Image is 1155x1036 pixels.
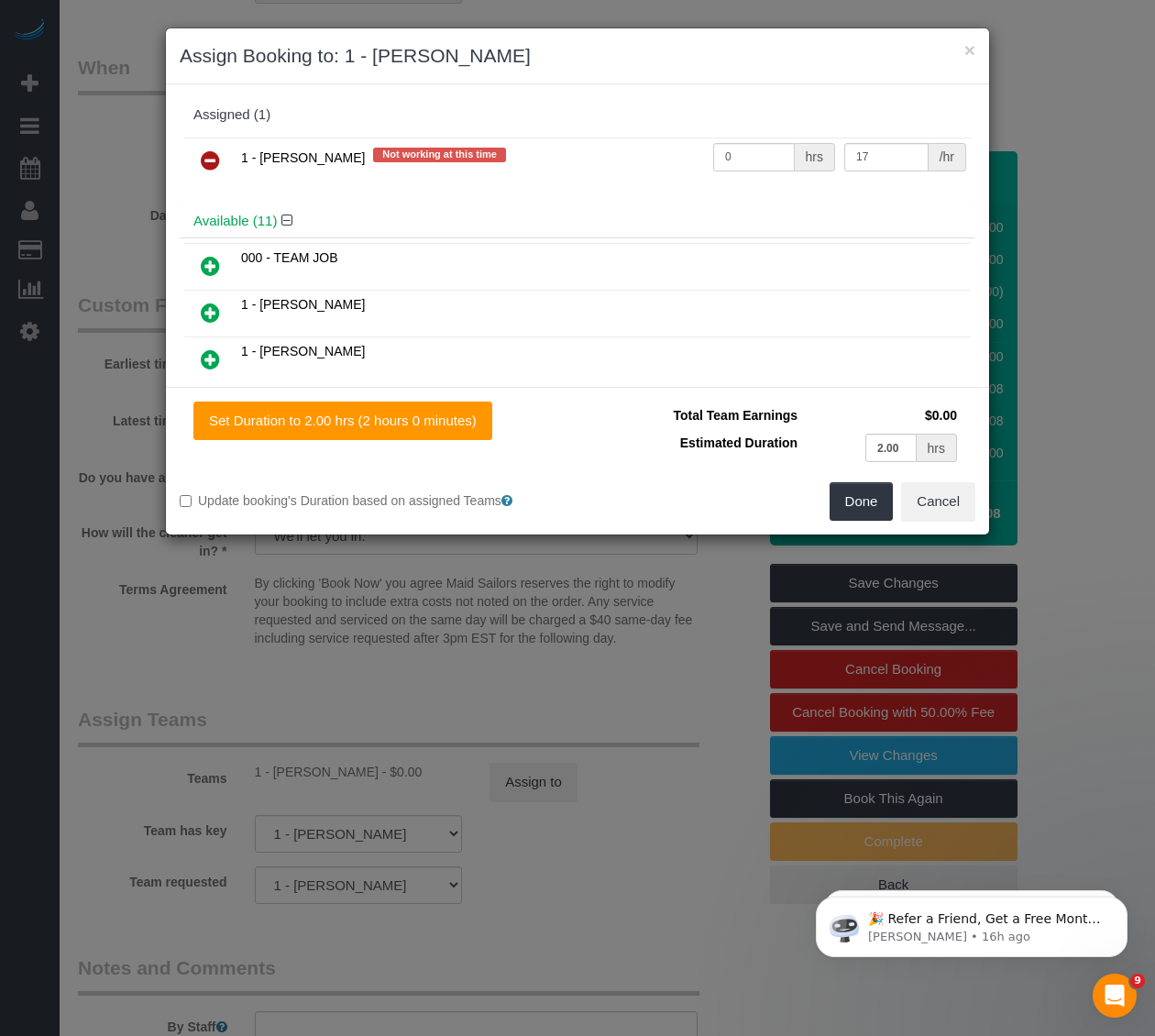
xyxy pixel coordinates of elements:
div: hrs [917,434,957,462]
div: Assigned (1) [193,107,962,123]
button: Done [830,482,894,521]
p: Message from Ellie, sent 16h ago [80,71,316,87]
input: Update booking's Duration based on assigned Teams [180,495,192,507]
label: Update booking's Duration based on assigned Teams [180,491,564,510]
td: Total Team Earnings [591,402,802,429]
span: 000 - TEAM JOB [241,250,338,265]
span: 1 - [PERSON_NAME] [241,150,365,165]
span: 🎉 Refer a Friend, Get a Free Month! 🎉 Love Automaid? Share the love! When you refer a friend who ... [80,53,313,250]
h3: Assign Booking to: 1 - [PERSON_NAME] [180,42,975,70]
span: 1 - [PERSON_NAME] [241,297,365,312]
button: × [964,40,975,60]
button: Set Duration to 2.00 hrs (2 hours 0 minutes) [193,402,492,440]
span: Estimated Duration [680,435,797,450]
span: 9 [1130,974,1145,988]
td: $0.00 [802,402,962,429]
div: hrs [795,143,835,171]
h4: Available (11) [193,214,962,229]
button: Cancel [901,482,975,521]
span: Not working at this time [373,148,506,162]
iframe: Intercom live chat [1093,974,1137,1018]
div: /hr [929,143,966,171]
iframe: Intercom notifications message [788,858,1155,986]
span: 1 - [PERSON_NAME] [241,344,365,358]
